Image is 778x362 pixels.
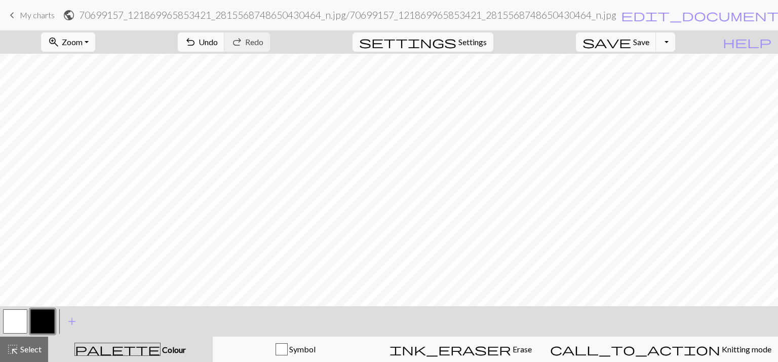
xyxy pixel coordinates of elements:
[75,342,160,356] span: palette
[458,36,487,48] span: Settings
[20,10,55,20] span: My charts
[184,35,197,49] span: undo
[582,35,631,49] span: save
[288,344,316,354] span: Symbol
[62,37,83,47] span: Zoom
[48,337,213,362] button: Colour
[353,32,493,52] button: SettingsSettings
[550,342,720,356] span: call_to_action
[6,7,55,24] a: My charts
[720,344,771,354] span: Knitting mode
[723,35,771,49] span: help
[48,35,60,49] span: zoom_in
[511,344,532,354] span: Erase
[378,337,543,362] button: Erase
[359,36,456,48] i: Settings
[213,337,378,362] button: Symbol
[63,8,75,22] span: public
[41,32,95,52] button: Zoom
[543,337,778,362] button: Knitting mode
[66,314,78,329] span: add
[576,32,656,52] button: Save
[161,345,186,354] span: Colour
[19,344,42,354] span: Select
[359,35,456,49] span: settings
[178,32,225,52] button: Undo
[6,8,18,22] span: keyboard_arrow_left
[79,9,616,21] h2: 70699157_121869965853421_2815568748650430464_n.jpg / 70699157_121869965853421_2815568748650430464...
[199,37,218,47] span: Undo
[7,342,19,356] span: highlight_alt
[390,342,511,356] span: ink_eraser
[633,37,649,47] span: Save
